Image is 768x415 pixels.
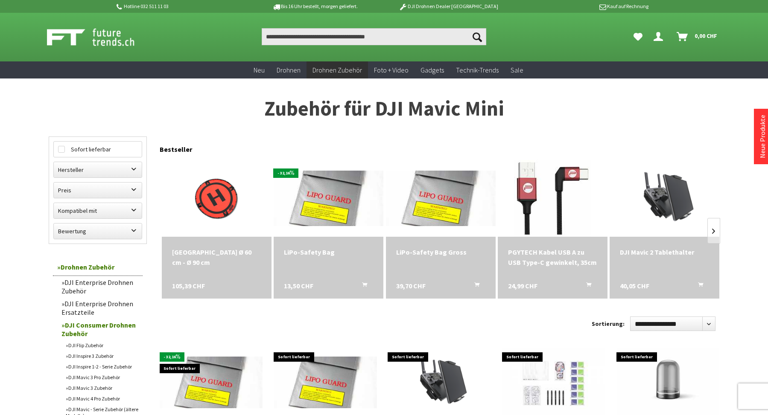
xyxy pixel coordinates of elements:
h1: Zubehör für DJI Mavic Mini [49,98,720,119]
p: Bis 16 Uhr bestellt, morgen geliefert. [248,1,382,12]
a: DJI Inspire 3 Zubehör [61,351,143,361]
label: Hersteller [54,162,142,177]
img: Shop Futuretrends - zur Startseite wechseln [47,26,153,48]
label: Sortierung: [592,317,625,331]
label: Bewertung [54,223,142,239]
a: Dein Konto [650,28,670,45]
a: Drohnen Zubehör [307,61,368,79]
a: Drohnen [271,61,307,79]
a: Neue Produkte [758,115,767,158]
img: Hoodman Landeplatz Ø 60 cm - Ø 90 cm [178,160,255,237]
img: LiPo-Safety Bag Gross [274,357,377,408]
img: PGYTECH Kabel USB A zu USB Type-C gewinkelt, 35cm [514,160,591,237]
div: DJI Mavic 2 Tablethalter [620,247,709,257]
a: Foto + Video [368,61,415,79]
span: 105,39 CHF [172,281,205,291]
button: Suchen [468,28,486,45]
a: Neu [248,61,271,79]
a: DJI Enterprise Drohnen Ersatzteile [57,297,143,319]
img: DJI Mavic 2 Tablethalter [610,167,719,229]
a: Sale [505,61,529,79]
img: DJI Mavic 2 Tablethalter [388,354,491,412]
img: LiPo-Safety Bag [274,171,383,226]
div: [GEOGRAPHIC_DATA] Ø 60 cm - Ø 90 cm [172,247,261,267]
span: 39,70 CHF [396,281,426,291]
span: Sale [511,66,523,74]
a: DJI Flip Zubehör [61,340,143,351]
label: Preis [54,183,142,198]
a: [GEOGRAPHIC_DATA] Ø 60 cm - Ø 90 cm 105,39 CHF [172,247,261,267]
span: 24,99 CHF [508,281,537,291]
button: In den Warenkorb [688,281,708,292]
span: 13,50 CHF [284,281,313,291]
a: Technik-Trends [450,61,505,79]
button: In den Warenkorb [352,281,372,292]
a: DJI Consumer Drohnen Zubehör [57,319,143,340]
a: Warenkorb [673,28,721,45]
span: Foto + Video [374,66,409,74]
a: LiPo-Safety Bag 13,50 CHF In den Warenkorb [284,247,373,257]
span: 0,00 CHF [695,29,717,43]
a: DJI Mavic 4 Pro Zubehör [61,393,143,404]
a: DJI Inspire 1-2 - Serie Zubehör [61,361,143,372]
span: 40,05 CHF [620,281,649,291]
span: Drohnen [277,66,301,74]
a: DJI Mavic 2 Tablethalter 40,05 CHF In den Warenkorb [620,247,709,257]
a: DJI Mavic 3 Zubehör [61,383,143,393]
button: In den Warenkorb [464,281,485,292]
div: LiPo-Safety Bag [284,247,373,257]
a: Meine Favoriten [629,28,647,45]
p: Hotline 032 511 11 03 [115,1,248,12]
a: DJI Mavic 3 Pro Zubehör [61,372,143,383]
img: LiPo-Safety Bag Gross [386,171,496,226]
p: DJI Drohnen Dealer [GEOGRAPHIC_DATA] [382,1,515,12]
a: Gadgets [415,61,450,79]
span: Neu [254,66,265,74]
label: Kompatibel mit [54,203,142,218]
a: LiPo-Safety Bag Gross 39,70 CHF In den Warenkorb [396,247,485,257]
a: Drohnen Zubehör [53,258,143,276]
div: Bestseller [160,136,720,158]
span: Gadgets [421,66,444,74]
button: In den Warenkorb [576,281,596,292]
div: PGYTECH Kabel USB A zu USB Type-C gewinkelt, 35cm [508,247,597,267]
p: Kauf auf Rechnung [515,1,648,12]
img: LiPo-Safety Bag [160,357,263,408]
a: PGYTECH Kabel USB A zu USB Type-C gewinkelt, 35cm 24,99 CHF In den Warenkorb [508,247,597,267]
span: Technik-Trends [456,66,499,74]
label: Sofort lieferbar [54,142,142,157]
div: LiPo-Safety Bag Gross [396,247,485,257]
input: Produkt, Marke, Kategorie, EAN, Artikelnummer… [262,28,486,45]
a: DJI Enterprise Drohnen Zubehör [57,276,143,297]
span: Drohnen Zubehör [312,66,362,74]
